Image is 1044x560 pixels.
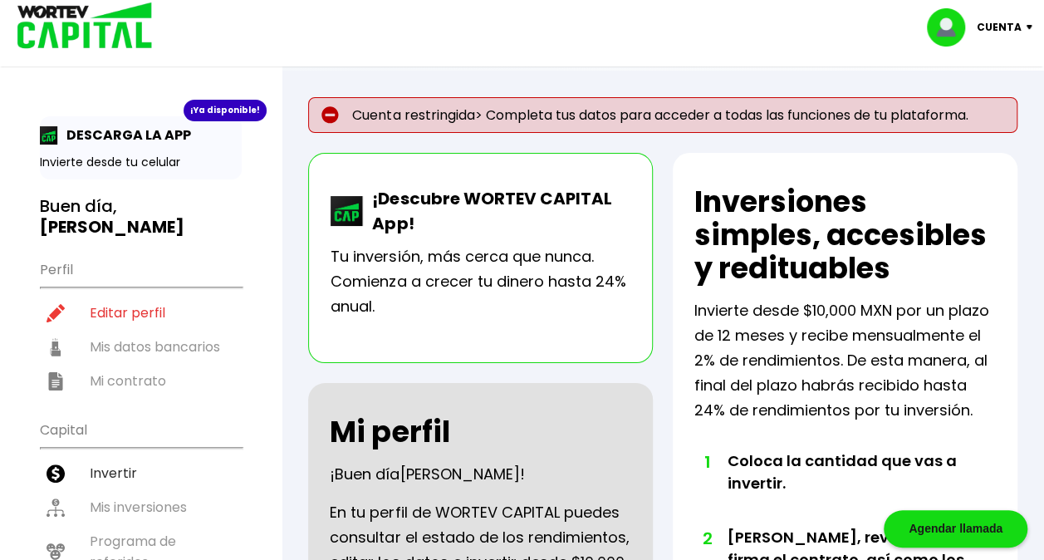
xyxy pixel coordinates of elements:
[884,510,1027,548] div: Agendar llamada
[1022,25,1044,30] img: icon-down
[58,125,191,145] p: DESCARGA LA APP
[40,126,58,145] img: app-icon
[977,15,1022,40] p: Cuenta
[40,154,242,171] p: Invierte desde tu celular
[321,106,339,124] img: error-circle.027baa21.svg
[927,8,977,47] img: profile-image
[694,298,996,423] p: Invierte desde $10,000 MXN por un plazo de 12 meses y recibe mensualmente el 2% de rendimientos. ...
[40,196,242,238] h3: Buen día,
[40,251,242,398] ul: Perfil
[694,185,996,285] h2: Inversiones simples, accesibles y redituables
[399,464,519,484] span: [PERSON_NAME]
[308,97,1017,133] p: Cuenta restringida> Completa tus datos para acceder a todas las funciones de tu plataforma.
[703,526,711,551] span: 2
[40,215,184,238] b: [PERSON_NAME]
[47,304,65,322] img: editar-icon.952d3147.svg
[40,456,242,490] a: Invertir
[184,100,267,121] div: ¡Ya disponible!
[330,415,449,449] h2: Mi perfil
[728,449,966,526] li: Coloca la cantidad que vas a invertir.
[47,464,65,483] img: invertir-icon.b3b967d7.svg
[364,186,630,236] p: ¡Descubre WORTEV CAPITAL App!
[40,296,242,330] a: Editar perfil
[330,462,524,487] p: ¡Buen día !
[331,196,364,226] img: wortev-capital-app-icon
[703,449,711,474] span: 1
[331,244,630,319] p: Tu inversión, más cerca que nunca. Comienza a crecer tu dinero hasta 24% anual.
